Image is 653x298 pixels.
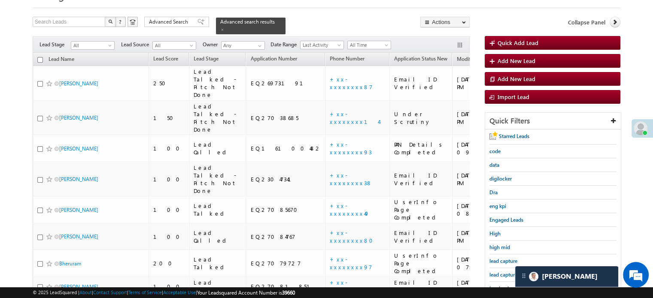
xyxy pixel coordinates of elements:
[489,162,499,168] span: data
[301,41,341,49] span: Last Activity
[153,42,194,49] span: All
[542,272,598,280] span: Carter
[126,233,156,245] em: Submit
[250,114,321,122] div: EQ27038685
[153,79,185,87] div: 250
[44,54,79,66] a: Lead Name
[194,256,242,271] div: Lead Talked
[394,172,448,187] div: Email ID Verified
[489,217,523,223] span: Engaged Leads
[194,68,242,99] div: Lead Talked - Pitch Not Done
[330,256,372,271] a: +xx-xxxxxxxx97
[194,102,242,133] div: Lead Talked - Pitch Not Done
[390,54,452,65] a: Application Status New
[71,41,115,50] a: All
[108,19,112,24] img: Search
[59,176,98,182] a: [PERSON_NAME]
[529,272,538,281] img: Carter
[79,289,92,295] a: About
[153,55,178,62] span: Lead Score
[457,256,519,271] div: [DATE] 07:08 PM
[45,45,144,56] div: Leave a message
[194,202,242,217] div: Lead Talked
[250,283,321,290] div: EQ27081851
[93,289,127,295] a: Contact Support
[270,41,300,48] span: Date Range
[489,203,506,209] span: eng kpi
[59,283,98,290] a: [PERSON_NAME]
[250,206,321,214] div: EQ27085670
[253,42,264,50] a: Show All Items
[330,229,378,244] a: +xx-xxxxxxxx80
[489,230,501,237] span: High
[141,4,161,25] div: Minimize live chat window
[300,41,344,49] a: Last Activity
[153,283,185,290] div: 100
[457,75,519,91] div: [DATE] 09:49 PM
[282,289,295,296] span: 39660
[11,79,157,226] textarea: Type your message and click 'Submit'
[221,41,265,50] input: Type to Search
[394,252,448,275] div: UserInfo Page Completed
[71,42,112,49] span: All
[15,45,36,56] img: d_60004797649_company_0_60004797649
[330,172,372,187] a: +xx-xxxxxxxx38
[520,272,527,279] img: carter-drag
[330,55,364,62] span: Phone Number
[499,133,529,139] span: Starred Leads
[498,93,529,100] span: Import Lead
[163,289,196,295] a: Acceptable Use
[394,141,448,156] div: PAN Details Completed
[153,175,185,183] div: 100
[152,41,196,50] a: All
[149,54,182,65] a: Lead Score
[394,55,447,62] span: Application Status New
[457,110,519,126] div: [DATE] 09:42 PM
[498,75,535,82] span: Add New Lead
[153,144,185,152] div: 100
[194,164,242,195] div: Lead Talked - Pitch Not Done
[489,271,528,278] span: lead capture new
[330,75,373,90] a: +xx-xxxxxxxx87
[203,41,221,48] span: Owner
[515,266,619,287] div: carter-dragCarter[PERSON_NAME]
[194,229,242,244] div: Lead Called
[121,41,152,48] span: Lead Source
[485,113,621,129] div: Quick Filters
[489,189,498,196] span: Dra
[250,144,321,152] div: EQ16100482
[330,279,378,294] a: +xx-xxxxxxxx08
[489,175,512,182] span: digilocker
[457,172,519,187] div: [DATE] 08:24 PM
[59,145,98,152] a: [PERSON_NAME]
[457,279,519,294] div: [DATE] 07:03 PM
[250,55,297,62] span: Application Number
[394,110,448,126] div: Under Scrutiny
[250,233,321,241] div: EQ27084767
[453,54,498,65] a: Modified On (sorted descending)
[250,175,321,183] div: EQ23047341
[194,141,242,156] div: Lead Called
[37,57,43,63] input: Check all records
[330,110,379,125] a: +xx-xxxxxxxx14
[153,206,185,214] div: 100
[59,260,81,267] a: Bheruram
[197,289,295,296] span: Your Leadsquared Account Number is
[330,141,372,156] a: +xx-xxxxxxxx93
[489,258,517,264] span: lead capture
[394,279,448,294] div: Email ID Verified
[457,56,486,62] span: Modified On
[59,114,98,121] a: [PERSON_NAME]
[59,207,98,213] a: [PERSON_NAME]
[153,259,185,267] div: 200
[489,244,510,250] span: high mid
[457,202,519,217] div: [DATE] 08:05 PM
[348,41,389,49] span: All Time
[330,202,370,217] a: +xx-xxxxxxxx49
[347,41,391,49] a: All Time
[420,17,470,27] button: Actions
[153,114,185,122] div: 150
[149,18,191,26] span: Advanced Search
[250,79,321,87] div: EQ26973191
[489,148,501,154] span: code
